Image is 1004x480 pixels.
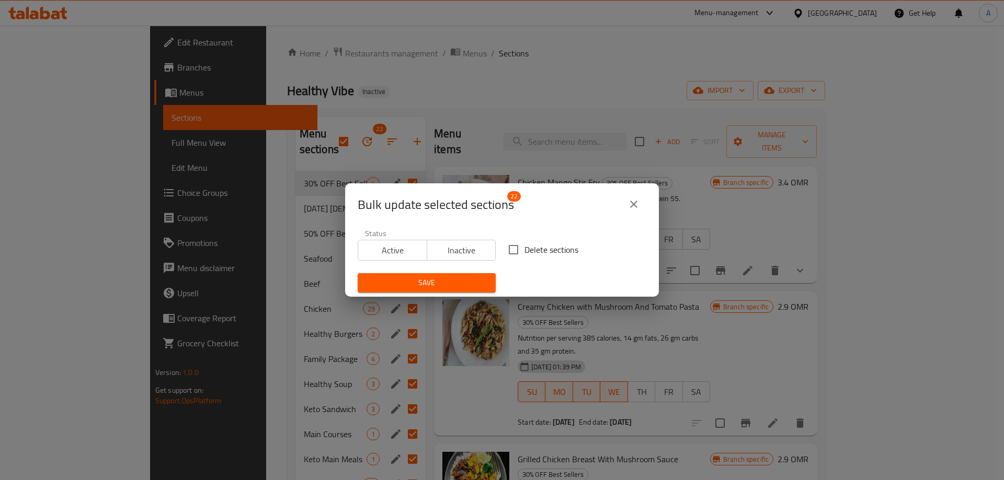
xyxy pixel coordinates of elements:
[362,243,423,258] span: Active
[507,191,521,202] span: 22
[621,192,646,217] button: close
[358,240,427,261] button: Active
[358,273,496,292] button: Save
[524,243,578,256] span: Delete sections
[427,240,496,261] button: Inactive
[431,243,492,258] span: Inactive
[358,196,514,213] span: Selected section count
[366,276,487,289] span: Save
